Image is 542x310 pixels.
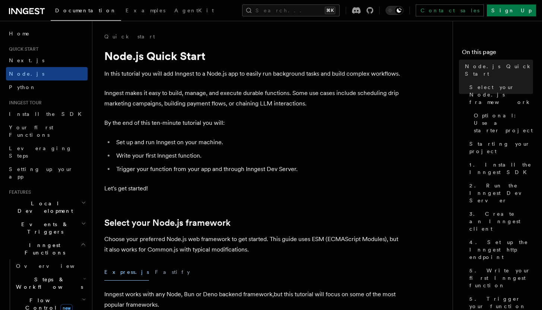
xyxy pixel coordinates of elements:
[9,57,44,63] span: Next.js
[325,7,335,14] kbd: ⌘K
[6,238,88,259] button: Inngest Functions
[6,100,42,106] span: Inngest tour
[471,109,533,137] a: Optional: Use a starter project
[465,63,533,77] span: Node.js Quick Start
[416,4,484,16] a: Contact sales
[6,80,88,94] a: Python
[466,137,533,158] a: Starting your project
[242,4,340,16] button: Search...⌘K
[9,71,44,77] span: Node.js
[51,2,121,21] a: Documentation
[114,151,402,161] li: Write your first Inngest function.
[6,46,38,52] span: Quick start
[466,158,533,179] a: 1. Install the Inngest SDK
[6,197,88,218] button: Local Development
[121,2,170,20] a: Examples
[9,84,36,90] span: Python
[462,48,533,60] h4: On this page
[6,218,88,238] button: Events & Triggers
[55,7,117,13] span: Documentation
[469,210,533,232] span: 3. Create an Inngest client
[386,6,403,15] button: Toggle dark mode
[6,27,88,40] a: Home
[469,161,533,176] span: 1. Install the Inngest SDK
[466,179,533,207] a: 2. Run the Inngest Dev Server
[6,189,31,195] span: Features
[466,80,533,109] a: Select your Node.js framework
[104,69,402,79] p: In this tutorial you will add Inngest to a Node.js app to easily run background tasks and build c...
[466,207,533,235] a: 3. Create an Inngest client
[126,7,165,13] span: Examples
[104,88,402,109] p: Inngest makes it easy to build, manage, and execute durable functions. Some use cases include sch...
[6,200,81,215] span: Local Development
[6,121,88,142] a: Your first Functions
[469,83,533,106] span: Select your Node.js framework
[474,112,533,134] span: Optional: Use a starter project
[9,145,72,159] span: Leveraging Steps
[13,273,88,294] button: Steps & Workflows
[6,54,88,67] a: Next.js
[469,182,533,204] span: 2. Run the Inngest Dev Server
[9,30,30,37] span: Home
[104,33,155,40] a: Quick start
[114,164,402,174] li: Trigger your function from your app and through Inngest Dev Server.
[6,162,88,183] a: Setting up your app
[104,289,402,310] p: Inngest works with any Node, Bun or Deno backend framework,but this tutorial will focus on some o...
[170,2,218,20] a: AgentKit
[6,67,88,80] a: Node.js
[6,142,88,162] a: Leveraging Steps
[466,264,533,292] a: 5. Write your first Inngest function
[9,111,86,117] span: Install the SDK
[462,60,533,80] a: Node.js Quick Start
[487,4,536,16] a: Sign Up
[114,137,402,148] li: Set up and run Inngest on your machine.
[469,267,533,289] span: 5. Write your first Inngest function
[6,221,81,235] span: Events & Triggers
[104,218,231,228] a: Select your Node.js framework
[9,166,73,180] span: Setting up your app
[6,241,80,256] span: Inngest Functions
[13,276,83,291] span: Steps & Workflows
[13,259,88,273] a: Overview
[16,263,93,269] span: Overview
[104,264,149,281] button: Express.js
[155,264,190,281] button: Fastify
[6,107,88,121] a: Install the SDK
[104,118,402,128] p: By the end of this ten-minute tutorial you will:
[469,238,533,261] span: 4. Set up the Inngest http endpoint
[469,140,533,155] span: Starting your project
[466,235,533,264] a: 4. Set up the Inngest http endpoint
[174,7,214,13] span: AgentKit
[9,124,53,138] span: Your first Functions
[104,234,402,255] p: Choose your preferred Node.js web framework to get started. This guide uses ESM (ECMAScript Modul...
[104,49,402,63] h1: Node.js Quick Start
[104,183,402,194] p: Let's get started!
